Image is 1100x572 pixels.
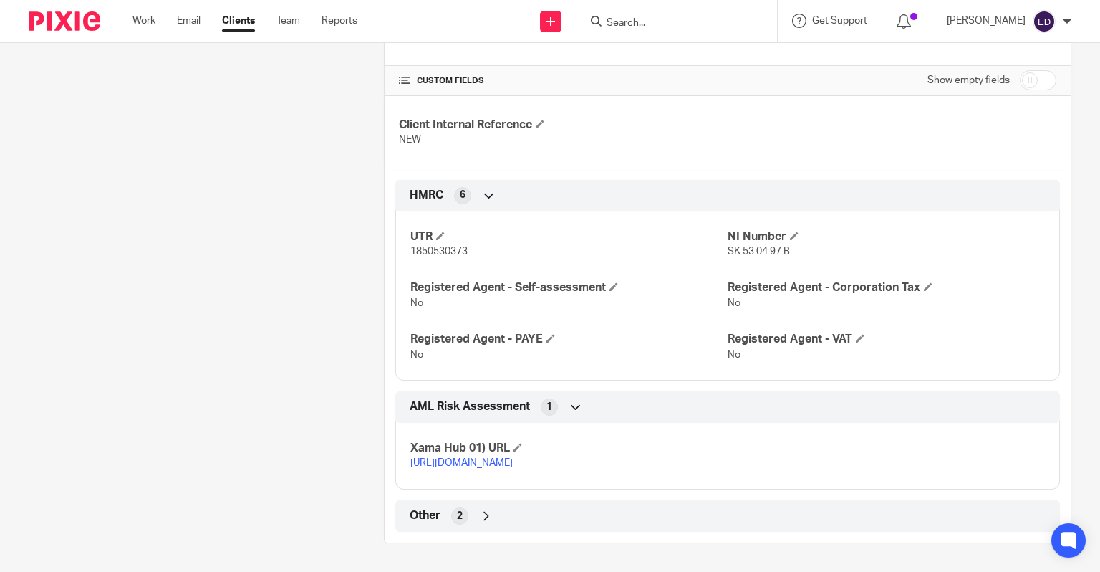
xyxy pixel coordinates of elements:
a: Work [132,14,155,28]
span: 1850530373 [410,247,468,257]
span: HMRC [410,188,443,203]
span: SK 53 04 97 B [728,247,790,257]
span: No [728,350,740,360]
h4: NI Number [728,229,1045,244]
span: Get Support [812,16,867,26]
h4: Registered Agent - PAYE [410,332,728,347]
span: No [410,298,423,308]
span: No [410,350,423,360]
span: Other [410,508,440,523]
h4: Xama Hub 01) URL [410,441,728,456]
h4: CUSTOM FIELDS [399,75,728,87]
h4: Registered Agent - Self-assessment [410,280,728,295]
a: Clients [222,14,255,28]
h4: Client Internal Reference [399,118,728,133]
a: Email [177,14,201,28]
input: Search [605,17,734,30]
h4: UTR [410,229,728,244]
span: 1 [546,400,552,414]
h4: Registered Agent - Corporation Tax [728,280,1045,295]
span: AML Risk Assessment [410,399,530,414]
p: [PERSON_NAME] [947,14,1026,28]
span: 2 [457,509,463,523]
span: 6 [460,188,465,202]
a: Reports [322,14,357,28]
img: Pixie [29,11,100,31]
img: svg%3E [1033,10,1056,33]
label: Show empty fields [927,73,1010,87]
span: NEW [399,135,421,145]
a: [URL][DOMAIN_NAME] [410,458,513,468]
a: Team [276,14,300,28]
span: No [728,298,740,308]
h4: Registered Agent - VAT [728,332,1045,347]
